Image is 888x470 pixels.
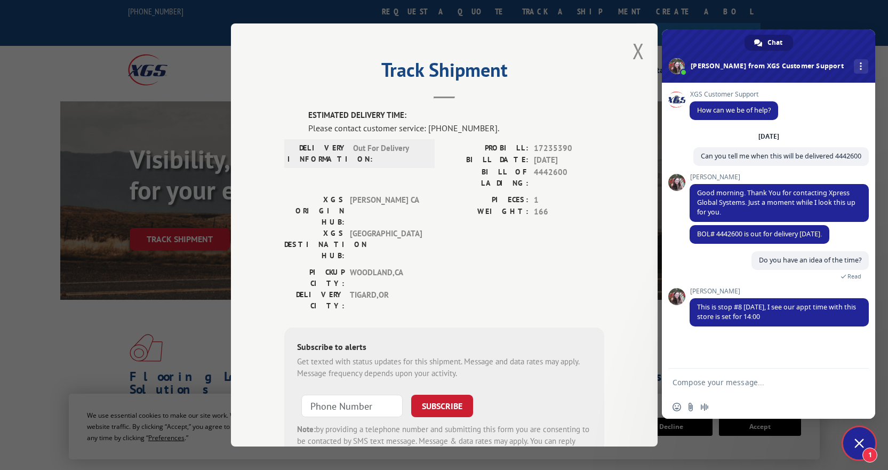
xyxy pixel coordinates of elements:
span: 1 [534,194,604,206]
label: PROBILL: [444,142,529,155]
div: Please contact customer service: [PHONE_NUMBER]. [308,122,604,134]
span: 4442600 [534,166,604,189]
div: More channels [854,59,868,74]
span: Can you tell me when this will be delivered 4442600 [701,152,861,161]
label: PIECES: [444,194,529,206]
span: BOL# 4442600 is out for delivery [DATE]. [697,229,822,238]
span: Read [847,273,861,280]
label: DELIVERY INFORMATION: [287,142,348,165]
span: [DATE] [534,154,604,166]
span: 1 [862,448,877,463]
span: TIGARD , OR [350,289,422,312]
span: WOODLAND , CA [350,267,422,289]
input: Phone Number [301,395,403,417]
label: BILL OF LADING: [444,166,529,189]
div: Chat [745,35,793,51]
div: Get texted with status updates for this shipment. Message and data rates may apply. Message frequ... [297,356,591,380]
span: Out For Delivery [353,142,425,165]
span: 166 [534,206,604,218]
h2: Track Shipment [284,62,604,83]
div: Close chat [843,427,875,459]
strong: Note: [297,424,316,434]
span: [PERSON_NAME] CA [350,194,422,228]
span: Chat [767,35,782,51]
span: Do you have an idea of the time? [759,256,861,265]
label: BILL DATE: [444,154,529,166]
div: by providing a telephone number and submitting this form you are consenting to be contacted by SM... [297,424,591,460]
label: ESTIMATED DELIVERY TIME: [308,109,604,122]
textarea: Compose your message... [673,378,841,387]
label: XGS DESTINATION HUB: [284,228,345,261]
span: How can we be of help? [697,106,771,115]
span: [PERSON_NAME] [690,288,869,295]
span: Good morning. Thank You for contacting Xpress Global Systems. Just a moment while I look this up ... [697,188,855,217]
span: [PERSON_NAME] [690,173,869,181]
label: PICKUP CITY: [284,267,345,289]
span: Insert an emoji [673,403,681,411]
div: Subscribe to alerts [297,340,591,356]
label: XGS ORIGIN HUB: [284,194,345,228]
span: XGS Customer Support [690,91,778,98]
button: Close modal [633,37,644,65]
div: [DATE] [758,133,779,140]
span: Send a file [686,403,695,411]
label: WEIGHT: [444,206,529,218]
span: This is stop #8 [DATE], I see our appt time with this store is set for 14:00 [697,302,856,321]
button: SUBSCRIBE [411,395,473,417]
span: Audio message [700,403,709,411]
span: [GEOGRAPHIC_DATA] [350,228,422,261]
label: DELIVERY CITY: [284,289,345,312]
span: 17235390 [534,142,604,155]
